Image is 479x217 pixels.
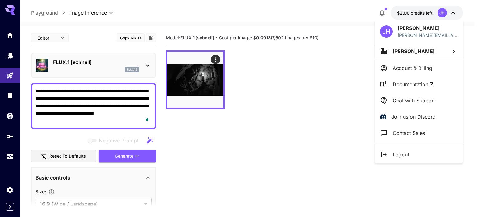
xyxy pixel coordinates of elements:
[393,151,409,158] p: Logout
[393,81,434,88] span: Documentation
[393,48,435,54] span: [PERSON_NAME]
[393,97,435,104] p: Chat with Support
[398,32,457,38] div: jahid@a07online.com
[391,113,436,121] p: Join us on Discord
[380,25,393,38] div: JH
[398,32,457,38] p: [PERSON_NAME][EMAIL_ADDRESS][DOMAIN_NAME]
[398,24,457,32] p: [PERSON_NAME]
[393,64,432,72] p: Account & Billing
[375,43,463,60] button: [PERSON_NAME]
[393,129,425,137] p: Contact Sales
